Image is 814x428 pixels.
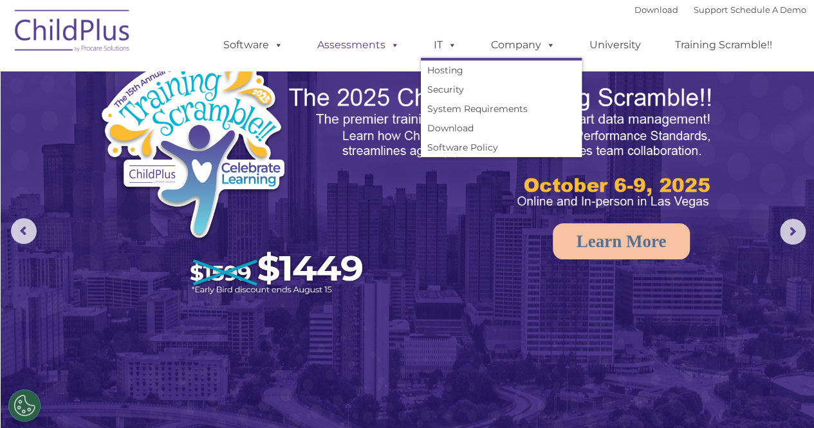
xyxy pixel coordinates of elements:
[421,32,470,58] a: IT
[577,32,654,58] a: University
[8,389,41,422] button: Cookies Settings
[478,32,568,58] a: Company
[421,99,582,118] a: System Requirements
[634,5,678,15] a: Download
[634,5,806,15] font: |
[8,1,137,65] img: ChildPlus by Procare Solutions
[421,80,582,99] a: Security
[553,223,690,259] a: Learn More
[304,32,412,58] a: Assessments
[694,5,728,15] a: Support
[421,60,582,80] a: Hosting
[421,118,582,138] a: Download
[421,138,582,157] a: Software Policy
[210,32,296,58] a: Software
[730,5,806,15] a: Schedule A Demo
[662,32,785,58] a: Training Scramble!!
